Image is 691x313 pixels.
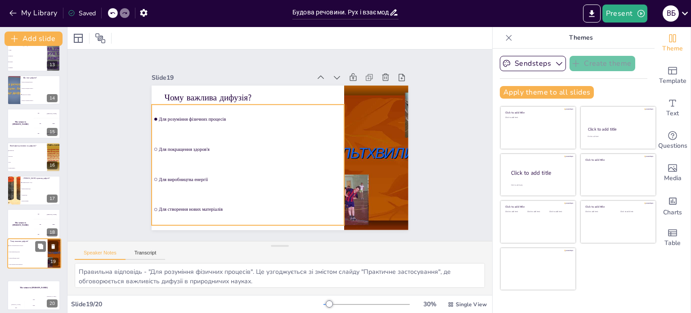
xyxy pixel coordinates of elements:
[663,208,682,218] span: Charts
[663,5,679,23] button: В Б
[549,211,570,213] div: Click to add text
[47,161,58,169] div: 16
[7,42,60,72] div: 13
[10,144,45,147] p: Який фактор впливає на дифузію?
[500,56,566,71] button: Sendsteps
[34,119,60,129] div: 200
[144,166,320,228] span: Для створення нових матеріалів
[505,117,570,119] div: Click to add text
[23,77,58,79] p: Що таке дифузія?
[10,44,45,46] p: Яка основна складова речовини?
[505,111,570,114] div: Click to add title
[126,250,166,260] button: Transcript
[7,176,60,205] div: 17
[588,136,647,138] div: Click to add text
[22,100,60,101] span: Процес утворення молекул
[9,162,46,163] span: Тиск
[34,129,60,139] div: 300
[183,59,345,122] p: Чому важлива дифузія?
[177,37,332,95] div: Slide 19
[22,188,60,189] span: Випаровування води
[68,9,96,18] div: Saved
[588,127,648,132] div: Click to add title
[655,189,691,222] div: Add charts and graphs
[22,88,60,89] span: Процес розподілу молекул
[34,219,60,229] div: 200
[500,86,594,99] button: Apply theme to all slides
[505,211,525,213] div: Click to add text
[47,94,58,102] div: 14
[71,31,85,45] div: Layout
[9,50,46,50] span: Атоми
[162,109,338,171] span: Для покращення здоров'я
[9,245,47,246] span: Для розуміння фізичних процесів
[570,56,635,71] button: Create theme
[663,5,679,22] div: В Б
[22,94,60,95] span: Процес руху молекул
[47,195,58,203] div: 17
[7,121,34,126] h4: The winner is [PERSON_NAME]
[602,5,647,23] button: Present
[7,6,61,20] button: My Library
[9,61,46,62] span: Частинки
[25,300,43,310] div: 200
[620,211,649,213] div: Click to add text
[666,109,679,118] span: Text
[583,5,601,23] button: Export to PowerPoint
[9,257,47,258] span: Для виробництва енергії
[95,33,106,44] span: Position
[655,59,691,92] div: Add ready made slides
[511,169,569,177] div: Click to add title
[527,211,547,213] div: Click to add text
[22,182,60,183] span: Розчинення цукру у воді
[47,128,58,136] div: 15
[516,27,646,49] p: Themes
[511,184,568,186] div: Click to add body
[34,109,60,118] div: 100
[7,209,60,239] div: 18
[47,299,58,308] div: 20
[9,263,47,264] span: Для створення нових матеріалів
[71,300,323,308] div: Slide 19 / 20
[9,55,46,56] span: Молекули
[9,251,47,252] span: Для покращення здоров'я
[34,229,60,239] div: 300
[292,6,389,19] input: Insert title
[22,195,60,195] span: Конденсація
[655,27,691,59] div: Change the overall theme
[75,250,126,260] button: Speaker Notes
[52,123,54,124] div: Jaap
[22,82,60,82] span: Процес взаємодії молекул
[7,286,60,289] h4: The winner is [PERSON_NAME]
[9,168,46,168] span: Розмір молекул
[419,300,440,308] div: 30 %
[664,238,681,248] span: Table
[585,205,650,209] div: Click to add title
[7,238,61,269] div: https://cdn.sendsteps.com/images/logo/sendsteps_logo_white.pnghttps://cdn.sendsteps.com/images/lo...
[505,205,570,209] div: Click to add title
[664,173,682,183] span: Media
[52,223,54,225] div: Jaap
[9,156,46,157] span: Вологість
[585,211,614,213] div: Click to add text
[7,222,34,226] h4: The winner is [PERSON_NAME]
[172,80,348,142] span: Для розуміння фізичних процесів
[655,222,691,254] div: Add a table
[43,295,60,297] div: [PERSON_NAME]
[585,158,650,161] div: Click to add title
[7,304,25,305] div: [PERSON_NAME]
[9,150,46,151] span: Температура
[9,67,46,68] span: Елементи
[456,301,487,308] span: Single View
[7,305,25,310] div: 100
[655,157,691,189] div: Add images, graphics, shapes or video
[7,280,60,310] div: 20
[4,32,63,46] button: Add slide
[25,299,43,300] div: Jaap
[7,142,60,172] div: 16
[7,109,60,138] div: 15
[47,228,58,236] div: 18
[10,240,45,242] p: Чому важлива дифузія?
[7,75,60,105] div: 14
[655,92,691,124] div: Add text boxes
